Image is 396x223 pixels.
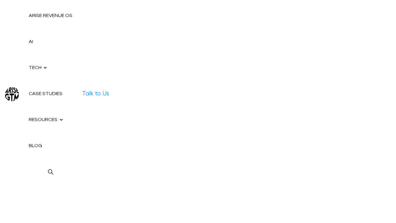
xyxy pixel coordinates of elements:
[29,117,58,122] span: RESOURCES
[82,90,109,98] a: Talk to Us
[24,133,77,159] a: BLOG
[29,65,41,70] span: TECH
[24,55,77,81] a: TECH
[24,107,77,133] a: RESOURCES
[5,86,19,101] img: ARISE GTM logo
[24,28,77,55] a: AI
[24,81,77,107] a: CASE STUDIES
[24,2,77,28] a: ARISE REVENUE OS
